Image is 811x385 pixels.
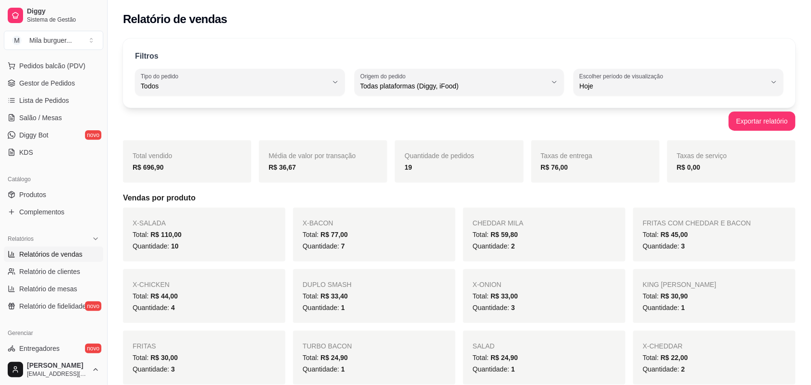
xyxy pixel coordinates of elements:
div: Catálogo [4,172,103,187]
span: Total: [643,354,688,361]
span: Todos [141,81,328,91]
span: Quantidade: [303,365,345,373]
span: 1 [511,365,515,373]
span: X-CHICKEN [133,281,170,288]
strong: R$ 696,90 [133,163,164,171]
span: R$ 110,00 [150,231,182,238]
span: 7 [341,242,345,250]
span: DUPLO SMASH [303,281,352,288]
a: Relatório de mesas [4,281,103,297]
span: 1 [341,304,345,311]
span: Diggy [27,7,99,16]
span: Quantidade: [133,304,175,311]
span: Total vendido [133,152,172,160]
span: KING [PERSON_NAME] [643,281,716,288]
span: X-BACON [303,219,333,227]
span: Quantidade: [473,242,515,250]
span: Hoje [579,81,766,91]
span: Total: [643,231,688,238]
span: Relatório de mesas [19,284,77,294]
span: Entregadores [19,344,60,353]
span: Quantidade de pedidos [405,152,474,160]
span: 4 [171,304,175,311]
label: Tipo do pedido [141,72,182,80]
a: KDS [4,145,103,160]
span: Complementos [19,207,64,217]
span: R$ 59,80 [491,231,518,238]
span: CHEDDAR MILA [473,219,524,227]
span: Total: [473,231,518,238]
a: Entregadoresnovo [4,341,103,356]
a: DiggySistema de Gestão [4,4,103,27]
span: R$ 45,00 [661,231,688,238]
span: 3 [681,242,685,250]
span: Quantidade: [643,365,685,373]
span: 2 [681,365,685,373]
span: 10 [171,242,179,250]
label: Origem do pedido [360,72,409,80]
a: Relatórios de vendas [4,247,103,262]
span: Total: [133,231,182,238]
span: Todas plataformas (Diggy, iFood) [360,81,547,91]
span: Diggy Bot [19,130,49,140]
span: R$ 33,40 [320,292,348,300]
button: Exportar relatório [729,112,796,131]
span: Total: [473,354,518,361]
span: 2 [511,242,515,250]
span: Relatórios [8,235,34,243]
span: TURBO BACON [303,342,352,350]
strong: R$ 0,00 [677,163,700,171]
button: Origem do pedidoTodas plataformas (Diggy, iFood) [355,69,565,96]
span: Quantidade: [133,242,179,250]
span: Quantidade: [643,242,685,250]
a: Salão / Mesas [4,110,103,125]
span: Quantidade: [133,365,175,373]
span: 3 [511,304,515,311]
span: Relatório de fidelidade [19,301,86,311]
span: M [12,36,22,45]
span: Total: [303,231,348,238]
strong: 19 [405,163,412,171]
span: Relatórios de vendas [19,249,83,259]
span: X-CHEDDAR [643,342,683,350]
a: Produtos [4,187,103,202]
span: FRITAS [133,342,156,350]
button: Escolher período de visualizaçãoHoje [574,69,784,96]
span: Gestor de Pedidos [19,78,75,88]
a: Relatório de fidelidadenovo [4,298,103,314]
span: 1 [341,365,345,373]
span: Quantidade: [643,304,685,311]
button: Select a team [4,31,103,50]
span: [PERSON_NAME] [27,361,88,370]
span: R$ 22,00 [661,354,688,361]
span: R$ 33,00 [491,292,518,300]
h5: Vendas por produto [123,192,796,204]
span: R$ 30,00 [150,354,178,361]
button: Pedidos balcão (PDV) [4,58,103,74]
span: Lista de Pedidos [19,96,69,105]
span: X-ONION [473,281,502,288]
span: R$ 77,00 [320,231,348,238]
a: Gestor de Pedidos [4,75,103,91]
strong: R$ 76,00 [541,163,568,171]
a: Relatório de clientes [4,264,103,279]
span: [EMAIL_ADDRESS][DOMAIN_NAME] [27,370,88,378]
div: Gerenciar [4,325,103,341]
span: R$ 24,90 [491,354,518,361]
span: Produtos [19,190,46,199]
span: Total: [303,292,348,300]
span: Quantidade: [473,304,515,311]
p: Filtros [135,50,159,62]
a: Diggy Botnovo [4,127,103,143]
span: Salão / Mesas [19,113,62,123]
span: X-SALADA [133,219,166,227]
a: Lista de Pedidos [4,93,103,108]
span: FRITAS COM CHEDDAR E BACON [643,219,751,227]
span: Total: [133,354,178,361]
span: Total: [303,354,348,361]
button: [PERSON_NAME][EMAIL_ADDRESS][DOMAIN_NAME] [4,358,103,381]
label: Escolher período de visualização [579,72,666,80]
strong: R$ 36,67 [269,163,296,171]
span: Total: [643,292,688,300]
div: Mila burguer ... [29,36,72,45]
